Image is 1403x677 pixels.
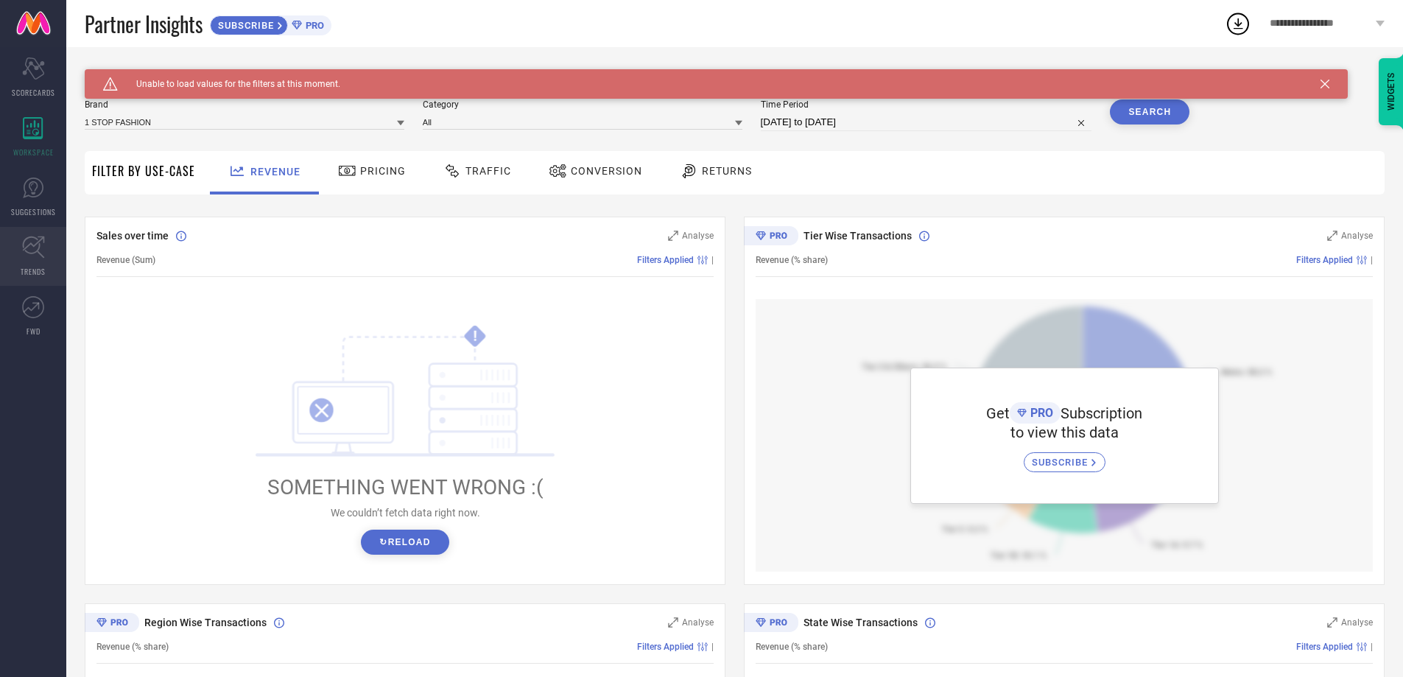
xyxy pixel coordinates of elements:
[1296,255,1353,265] span: Filters Applied
[144,617,267,628] span: Region Wise Transactions
[211,20,278,31] span: SUBSCRIBE
[24,38,35,50] img: website_grey.svg
[11,206,56,217] span: SUGGESTIONS
[13,147,54,158] span: WORKSPACE
[1225,10,1251,37] div: Open download list
[744,613,798,635] div: Premium
[96,255,155,265] span: Revenue (Sum)
[1110,99,1189,124] button: Search
[40,85,52,97] img: tab_domain_overview_orange.svg
[1341,231,1373,241] span: Analyse
[96,642,169,652] span: Revenue (% share)
[210,12,331,35] a: SUBSCRIBEPRO
[711,255,714,265] span: |
[38,38,162,50] div: Domain: [DOMAIN_NAME]
[474,328,477,345] tspan: !
[711,642,714,652] span: |
[331,507,480,519] span: We couldn’t fetch data right now.
[682,231,714,241] span: Analyse
[147,85,158,97] img: tab_keywords_by_traffic_grey.svg
[118,79,340,89] span: Unable to load values for the filters at this moment.
[1024,441,1105,472] a: SUBSCRIBE
[302,20,324,31] span: PRO
[423,99,742,110] span: Category
[267,475,544,499] span: SOMETHING WENT WRONG :(
[637,255,694,265] span: Filters Applied
[465,165,511,177] span: Traffic
[668,231,678,241] svg: Zoom
[27,326,41,337] span: FWD
[12,87,55,98] span: SCORECARDS
[1371,642,1373,652] span: |
[804,230,912,242] span: Tier Wise Transactions
[1296,642,1353,652] span: Filters Applied
[1032,457,1091,468] span: SUBSCRIBE
[24,24,35,35] img: logo_orange.svg
[1327,617,1337,628] svg: Zoom
[92,162,195,180] span: Filter By Use-Case
[1010,424,1119,441] span: to view this data
[668,617,678,628] svg: Zoom
[1371,255,1373,265] span: |
[250,166,300,178] span: Revenue
[21,266,46,277] span: TRENDS
[571,165,642,177] span: Conversion
[85,69,187,81] span: SYSTEM WORKSPACE
[756,255,828,265] span: Revenue (% share)
[986,404,1010,422] span: Get
[85,9,203,39] span: Partner Insights
[361,530,449,555] button: ↻Reload
[360,165,406,177] span: Pricing
[637,642,694,652] span: Filters Applied
[96,230,169,242] span: Sales over time
[761,99,1092,110] span: Time Period
[163,87,248,97] div: Keywords by Traffic
[1327,231,1337,241] svg: Zoom
[1061,404,1142,422] span: Subscription
[1027,406,1053,420] span: PRO
[682,617,714,628] span: Analyse
[756,642,828,652] span: Revenue (% share)
[702,165,752,177] span: Returns
[1341,617,1373,628] span: Analyse
[761,113,1092,131] input: Select time period
[744,226,798,248] div: Premium
[85,613,139,635] div: Premium
[85,99,404,110] span: Brand
[804,617,918,628] span: State Wise Transactions
[41,24,72,35] div: v 4.0.25
[56,87,132,97] div: Domain Overview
